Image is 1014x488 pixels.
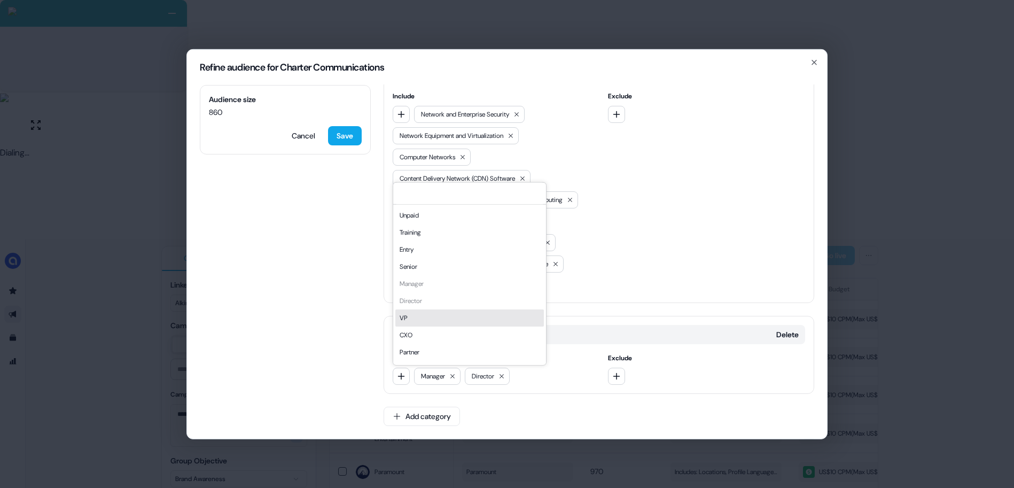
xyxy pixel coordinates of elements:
div: Owner [395,360,544,377]
div: Training [395,223,544,241]
span: Network Equipment and Virtualization [400,130,503,141]
button: Delete [776,329,799,339]
span: Include [393,90,590,101]
span: Computer Networks [400,151,455,162]
div: Entry [395,241,544,258]
div: CXO [395,326,544,343]
span: Exclude [608,90,806,101]
h2: Refine audience for Charter Communications [200,62,814,72]
button: Add category [384,406,460,425]
div: Senior [395,258,544,275]
span: Network and Enterprise Security [421,109,509,119]
div: VP [395,309,544,326]
span: Exclude [608,352,806,363]
span: Manager [421,370,445,381]
span: Content Delivery Network (CDN) Software [400,173,515,183]
span: 860 [209,106,362,117]
span: Audience size [209,94,362,104]
button: Save [328,126,362,145]
div: Partner [395,343,544,360]
div: Suggestions [393,204,546,365]
span: Director [472,370,494,381]
div: Unpaid [395,206,544,223]
button: Cancel [283,126,324,145]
